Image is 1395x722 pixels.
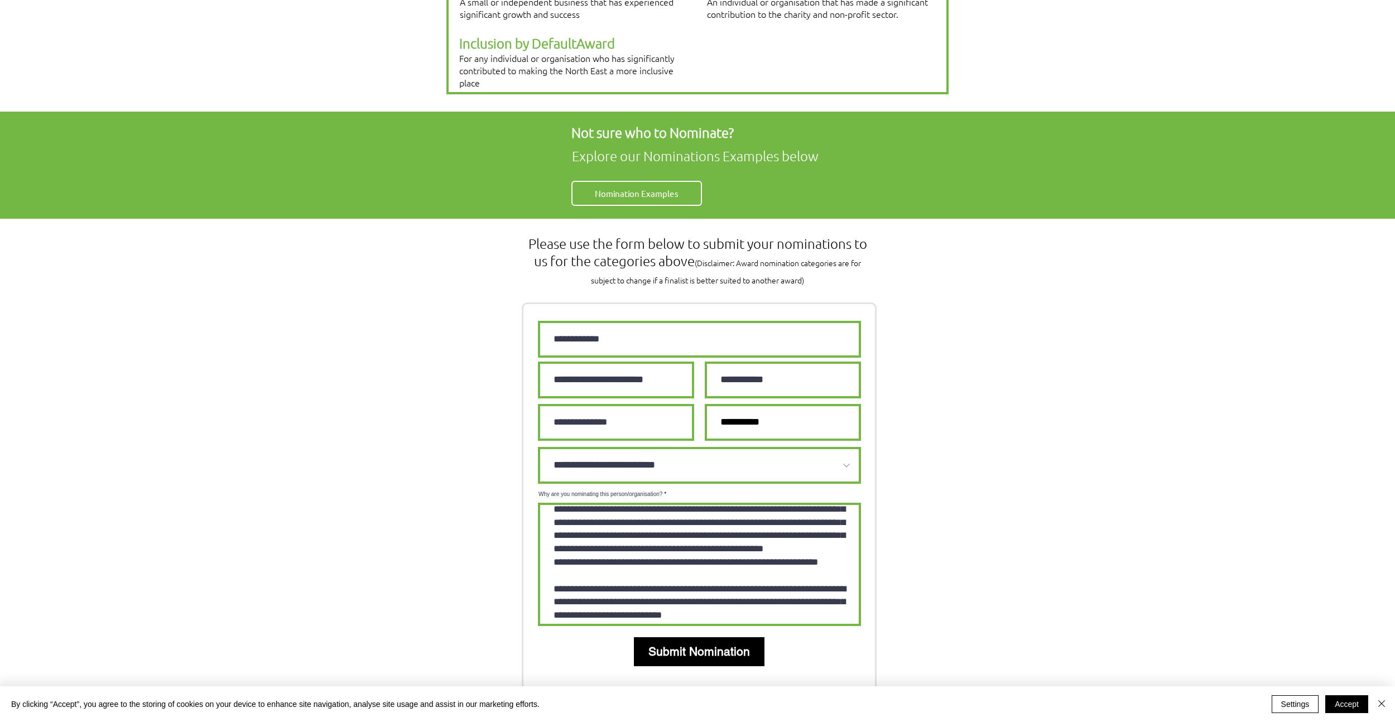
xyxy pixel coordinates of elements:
select: Which award category are you nominating person/organisation for? [538,447,861,484]
span: Inclusion by D [459,35,541,51]
a: Nomination Examples [571,181,702,206]
button: Settings [1272,695,1319,713]
span: Explore our Nominations Examples below [572,147,819,164]
button: Submit Nomination [634,637,764,666]
span: Nomination Examples [595,187,679,199]
span: Award [576,35,615,51]
button: Accept [1325,695,1368,713]
label: Why are you nominating this person/organisation? [538,492,861,497]
span: Please use the form below to submit your nominations to us for the categories above [528,235,867,286]
span: By clicking “Accept”, you agree to the storing of cookies on your device to enhance site navigati... [11,699,540,709]
button: Close [1375,695,1388,713]
span: Submit Nomination [648,643,750,660]
img: Close [1375,697,1388,710]
span: For any individual or organisation who has significantly contributed to making the North East a m... [459,52,675,89]
span: Not sure who to Nominate? [571,124,734,141]
span: (Disclaimer: Award nomination categories are for subject to change if a finalist is better suited... [591,257,861,286]
span: efault [541,35,576,51]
